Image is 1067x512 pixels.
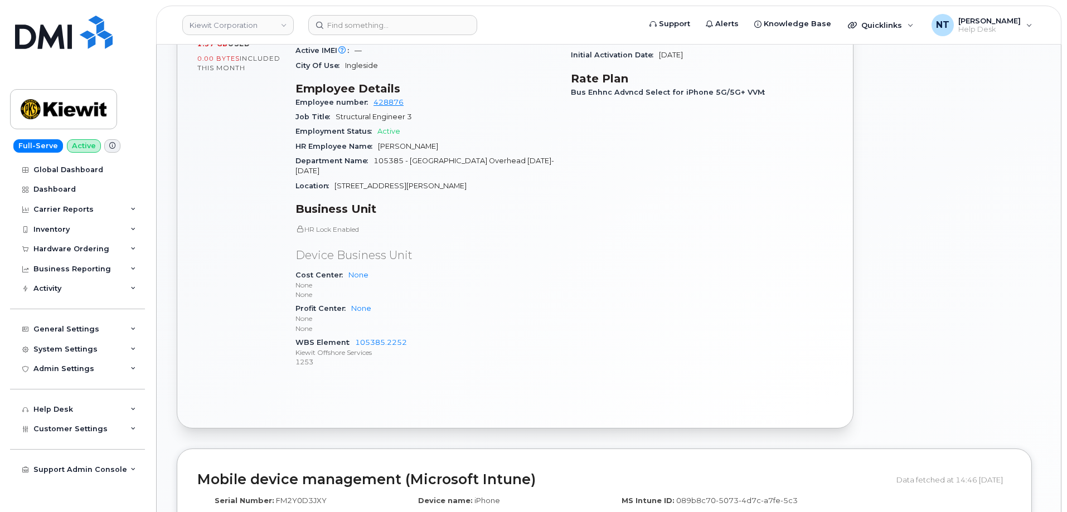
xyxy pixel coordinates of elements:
[197,40,228,48] span: 1.57 GB
[840,14,922,36] div: Quicklinks
[295,338,355,347] span: WBS Element
[276,496,327,505] span: FM2Y0D3JXY
[295,314,557,323] p: None
[345,61,378,70] span: Ingleside
[295,290,557,299] p: None
[308,15,477,35] input: Find something...
[295,324,557,333] p: None
[336,113,412,121] span: Structural Engineer 3
[698,13,746,35] a: Alerts
[746,13,839,35] a: Knowledge Base
[295,157,374,165] span: Department Name
[1019,464,1059,504] iframe: Messenger Launcher
[418,495,473,506] label: Device name:
[348,271,368,279] a: None
[295,348,557,357] p: Kiewit Offshore Services
[228,40,250,48] span: used
[715,18,739,30] span: Alerts
[351,304,371,313] a: None
[295,247,557,264] p: Device Business Unit
[295,182,334,190] span: Location
[334,182,467,190] span: [STREET_ADDRESS][PERSON_NAME]
[377,127,400,135] span: Active
[295,82,557,95] h3: Employee Details
[197,472,888,487] h2: Mobile device management (Microsoft Intune)
[642,13,698,35] a: Support
[197,55,240,62] span: 0.00 Bytes
[355,338,407,347] a: 105385.2252
[764,18,831,30] span: Knowledge Base
[924,14,1040,36] div: Nicholas Taylor
[861,21,902,30] span: Quicklinks
[182,15,294,35] a: Kiewit Corporation
[571,51,659,59] span: Initial Activation Date
[474,496,500,505] span: iPhone
[295,46,355,55] span: Active IMEI
[295,61,345,70] span: City Of Use
[295,127,377,135] span: Employment Status
[622,495,675,506] label: MS Intune ID:
[295,113,336,121] span: Job Title
[295,271,348,279] span: Cost Center
[936,18,949,32] span: NT
[355,46,362,55] span: —
[896,469,1011,490] div: Data fetched at 14:46 [DATE]
[958,25,1021,34] span: Help Desk
[659,18,690,30] span: Support
[295,202,557,216] h3: Business Unit
[295,142,378,150] span: HR Employee Name
[571,72,833,85] h3: Rate Plan
[374,98,404,106] a: 428876
[295,225,557,234] p: HR Lock Enabled
[378,142,438,150] span: [PERSON_NAME]
[215,495,274,506] label: Serial Number:
[571,88,770,96] span: Bus Enhnc Advncd Select for iPhone 5G/5G+ VVM
[295,304,351,313] span: Profit Center
[295,157,554,175] span: 105385 - [GEOGRAPHIC_DATA] Overhead [DATE]-[DATE]
[295,280,557,290] p: None
[295,98,374,106] span: Employee number
[295,357,557,367] p: 1253
[958,16,1021,25] span: [PERSON_NAME]
[659,51,683,59] span: [DATE]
